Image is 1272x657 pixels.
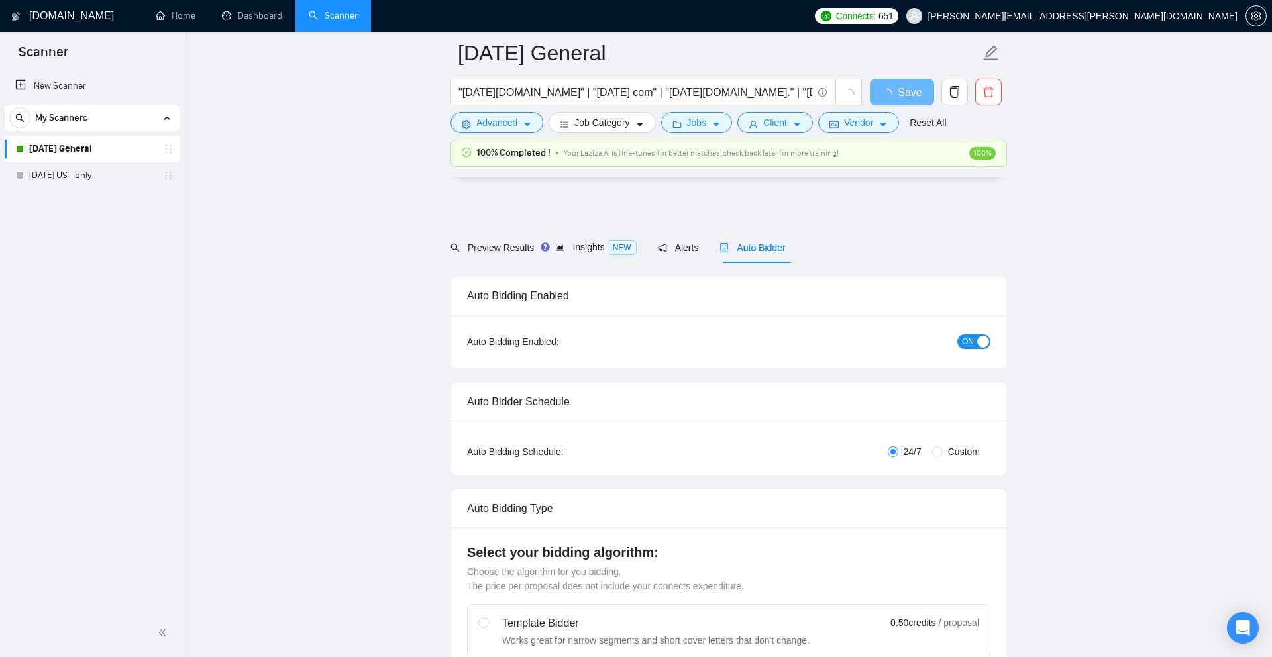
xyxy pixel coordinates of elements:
[943,444,985,459] span: Custom
[844,115,873,130] span: Vendor
[941,79,968,105] button: copy
[942,86,967,98] span: copy
[450,112,543,133] button: settingAdvancedcaret-down
[462,148,471,157] span: check-circle
[163,144,174,154] span: holder
[635,119,645,129] span: caret-down
[836,9,876,23] span: Connects:
[658,243,667,252] span: notification
[549,112,655,133] button: barsJob Categorycaret-down
[5,105,180,189] li: My Scanners
[878,9,893,23] span: 651
[35,105,87,131] span: My Scanners
[1245,11,1267,21] a: setting
[687,115,707,130] span: Jobs
[29,162,155,189] a: [DATE] US - only
[450,242,534,253] span: Preview Results
[939,616,979,629] span: / proposal
[870,79,934,105] button: Save
[502,634,810,647] div: Works great for narrow segments and short cover letters that don't change.
[574,115,629,130] span: Job Category
[898,444,927,459] span: 24/7
[467,444,641,459] div: Auto Bidding Schedule:
[792,119,802,129] span: caret-down
[467,489,990,527] div: Auto Bidding Type
[462,119,471,129] span: setting
[555,242,564,252] span: area-chart
[672,119,682,129] span: folder
[737,112,813,133] button: userClientcaret-down
[1245,5,1267,26] button: setting
[222,10,282,21] a: dashboardDashboard
[5,73,180,99] li: New Scanner
[163,170,174,181] span: holder
[539,241,551,253] div: Tooltip anchor
[882,89,898,99] span: loading
[829,119,839,129] span: idcard
[608,240,637,255] span: NEW
[467,334,641,349] div: Auto Bidding Enabled:
[962,334,974,349] span: ON
[975,79,1002,105] button: delete
[502,615,810,631] div: Template Bidder
[564,148,839,158] span: Your Laziza AI is fine-tuned for better matches, check back later for more training!
[11,6,21,27] img: logo
[898,84,922,101] span: Save
[821,11,831,21] img: upwork-logo.png
[719,243,729,252] span: robot
[467,277,990,315] div: Auto Bidding Enabled
[9,107,30,128] button: search
[661,112,733,133] button: folderJobscaret-down
[712,119,721,129] span: caret-down
[15,73,170,99] a: New Scanner
[1227,612,1259,644] div: Open Intercom Messenger
[969,147,996,160] span: 100%
[467,543,990,562] h4: Select your bidding algorithm:
[976,86,1001,98] span: delete
[8,42,79,70] span: Scanner
[818,112,899,133] button: idcardVendorcaret-down
[458,36,980,70] input: Scanner name...
[309,10,358,21] a: searchScanner
[467,566,744,591] span: Choose the algorithm for you bidding. The price per proposal does not include your connects expen...
[158,626,171,639] span: double-left
[982,44,1000,62] span: edit
[523,119,532,129] span: caret-down
[818,88,827,97] span: info-circle
[458,84,812,101] input: Search Freelance Jobs...
[555,242,636,252] span: Insights
[467,383,990,421] div: Auto Bidder Schedule
[749,119,758,129] span: user
[10,113,30,123] span: search
[156,10,195,21] a: homeHome
[910,11,919,21] span: user
[29,136,155,162] a: [DATE] General
[476,115,517,130] span: Advanced
[763,115,787,130] span: Client
[910,115,946,130] a: Reset All
[1246,11,1266,21] span: setting
[719,242,785,253] span: Auto Bidder
[890,615,935,630] span: 0.50 credits
[476,146,551,160] span: 100% Completed !
[658,242,699,253] span: Alerts
[560,119,569,129] span: bars
[843,89,855,101] span: loading
[878,119,888,129] span: caret-down
[450,243,460,252] span: search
